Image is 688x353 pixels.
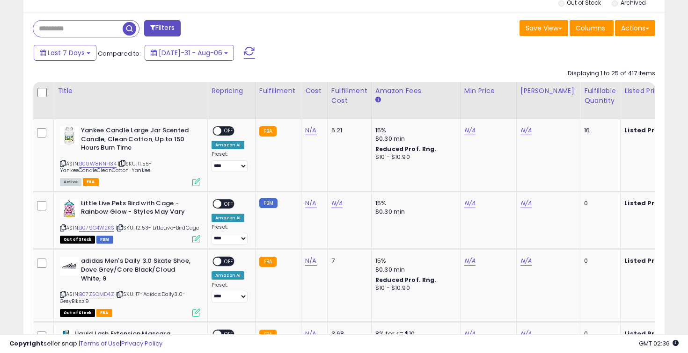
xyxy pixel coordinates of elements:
span: [DATE]-31 - Aug-06 [159,48,222,58]
b: Listed Price: [624,199,667,208]
img: 31zIqMxfSIL._SL40_.jpg [60,257,79,275]
b: Reduced Prof. Rng. [375,276,437,284]
div: Fulfillment Cost [331,86,367,106]
strong: Copyright [9,339,44,348]
a: N/A [520,199,532,208]
b: Little Live Pets Bird with Cage - Rainbow Glow - Styles May Vary [81,199,195,219]
small: FBM [259,198,278,208]
a: N/A [464,126,476,135]
button: Actions [615,20,655,36]
b: Listed Price: [624,256,667,265]
div: Fulfillment [259,86,297,96]
a: N/A [331,199,343,208]
span: Last 7 Days [48,48,85,58]
img: 51APmC0poLL._SL40_.jpg [60,199,79,218]
span: All listings that are currently out of stock and unavailable for purchase on Amazon [60,309,95,317]
div: $10 - $10.90 [375,284,453,292]
div: 0 [584,257,613,265]
div: 16 [584,126,613,135]
div: Amazon AI [212,271,244,280]
div: Min Price [464,86,512,96]
span: FBM [96,236,113,244]
div: Amazon AI [212,214,244,222]
div: seller snap | | [9,339,162,348]
span: All listings that are currently out of stock and unavailable for purchase on Amazon [60,236,95,244]
div: 15% [375,199,453,208]
div: 0 [584,199,613,208]
a: N/A [305,256,316,266]
button: Last 7 Days [34,45,96,61]
a: B079G4W2KS [79,224,114,232]
button: Filters [144,20,181,36]
div: Preset: [212,282,248,303]
div: 7 [331,257,364,265]
div: $0.30 min [375,266,453,274]
a: Terms of Use [80,339,120,348]
div: Cost [305,86,323,96]
div: 15% [375,126,453,135]
a: N/A [305,199,316,208]
span: Compared to: [98,49,141,58]
span: OFF [221,200,236,208]
span: 2025-08-14 02:36 GMT [639,339,679,348]
small: FBA [259,126,277,137]
small: FBA [259,257,277,267]
span: FBA [83,178,99,186]
button: [DATE]-31 - Aug-06 [145,45,234,61]
span: OFF [221,258,236,266]
div: Preset: [212,224,248,245]
a: B00W8NNH34 [79,160,117,168]
div: ASIN: [60,199,200,243]
span: FBA [96,309,112,317]
div: ASIN: [60,126,200,185]
b: adidas Men's Daily 3.0 Skate Shoe, Dove Grey/Core Black/Cloud White, 9 [81,257,195,285]
div: Amazon Fees [375,86,456,96]
b: Listed Price: [624,126,667,135]
div: Fulfillable Quantity [584,86,616,106]
span: OFF [221,127,236,135]
div: 15% [375,257,453,265]
span: | SKU: 12.53- LitteLive-BirdCage [116,224,199,231]
button: Columns [570,20,614,36]
a: N/A [520,126,532,135]
b: Reduced Prof. Rng. [375,145,437,153]
div: 6.21 [331,126,364,135]
span: Columns [576,23,605,33]
div: Displaying 1 to 25 of 417 items [568,69,655,78]
div: Preset: [212,151,248,172]
div: Title [58,86,204,96]
a: N/A [305,126,316,135]
div: $0.30 min [375,208,453,216]
div: $0.30 min [375,135,453,143]
div: ASIN: [60,257,200,316]
a: Privacy Policy [121,339,162,348]
small: Amazon Fees. [375,96,381,104]
span: All listings currently available for purchase on Amazon [60,178,81,186]
b: Yankee Candle Large Jar Scented Candle, Clean Cotton, Up to 150 Hours Burn Time [81,126,195,155]
button: Save View [520,20,568,36]
a: N/A [520,256,532,266]
img: 41XBXx3n5ML._SL40_.jpg [60,126,79,145]
span: | SKU: 17-AdidasDaily3.0-GreyBlksz9 [60,290,185,304]
a: B07ZSCMD4Z [79,290,114,298]
div: Amazon AI [212,141,244,149]
span: | SKU: 11.55-YankeeCandleCleanCotton-Yankee [60,160,152,174]
a: N/A [464,256,476,266]
div: Repricing [212,86,251,96]
a: N/A [464,199,476,208]
div: [PERSON_NAME] [520,86,576,96]
div: $10 - $10.90 [375,153,453,161]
